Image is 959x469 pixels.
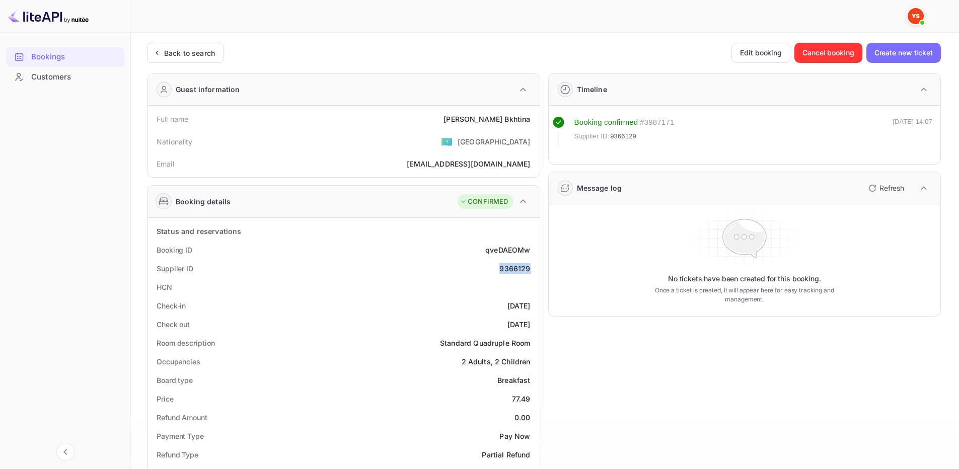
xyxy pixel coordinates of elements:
[157,319,190,330] div: Check out
[444,114,530,124] div: [PERSON_NAME] Bkhtina
[56,443,75,461] button: Collapse navigation
[577,84,607,95] div: Timeline
[577,183,622,193] div: Message log
[157,136,193,147] div: Nationality
[157,449,198,460] div: Refund Type
[157,356,200,367] div: Occupancies
[668,274,821,284] p: No tickets have been created for this booking.
[862,180,908,196] button: Refresh
[6,67,124,87] div: Customers
[157,114,188,124] div: Full name
[157,338,214,348] div: Room description
[460,197,508,207] div: CONFIRMED
[6,47,124,66] a: Bookings
[908,8,924,24] img: Yandex Support
[6,67,124,86] a: Customers
[157,375,193,385] div: Board type
[458,136,531,147] div: [GEOGRAPHIC_DATA]
[485,245,530,255] div: qveDAEOMw
[507,319,531,330] div: [DATE]
[157,226,241,237] div: Status and reservations
[499,263,530,274] div: 9366129
[794,43,862,63] button: Cancel booking
[157,431,204,441] div: Payment Type
[157,282,172,292] div: HCN
[176,84,240,95] div: Guest information
[866,43,941,63] button: Create new ticket
[499,431,530,441] div: Pay Now
[512,394,531,404] div: 77.49
[8,8,89,24] img: LiteAPI logo
[157,394,174,404] div: Price
[157,245,192,255] div: Booking ID
[879,183,904,193] p: Refresh
[164,48,215,58] div: Back to search
[462,356,531,367] div: 2 Adults, 2 Children
[482,449,530,460] div: Partial Refund
[157,263,193,274] div: Supplier ID
[639,286,850,304] p: Once a ticket is created, it will appear here for easy tracking and management.
[640,117,674,128] div: # 3987171
[441,132,453,150] span: United States
[574,117,638,128] div: Booking confirmed
[440,338,530,348] div: Standard Quadruple Room
[507,300,531,311] div: [DATE]
[176,196,231,207] div: Booking details
[157,159,174,169] div: Email
[407,159,530,169] div: [EMAIL_ADDRESS][DOMAIN_NAME]
[157,412,207,423] div: Refund Amount
[731,43,790,63] button: Edit booking
[893,117,932,146] div: [DATE] 14:07
[514,412,531,423] div: 0.00
[157,300,186,311] div: Check-in
[31,71,119,83] div: Customers
[6,47,124,67] div: Bookings
[497,375,530,385] div: Breakfast
[574,131,610,141] span: Supplier ID:
[31,51,119,63] div: Bookings
[610,131,636,141] span: 9366129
